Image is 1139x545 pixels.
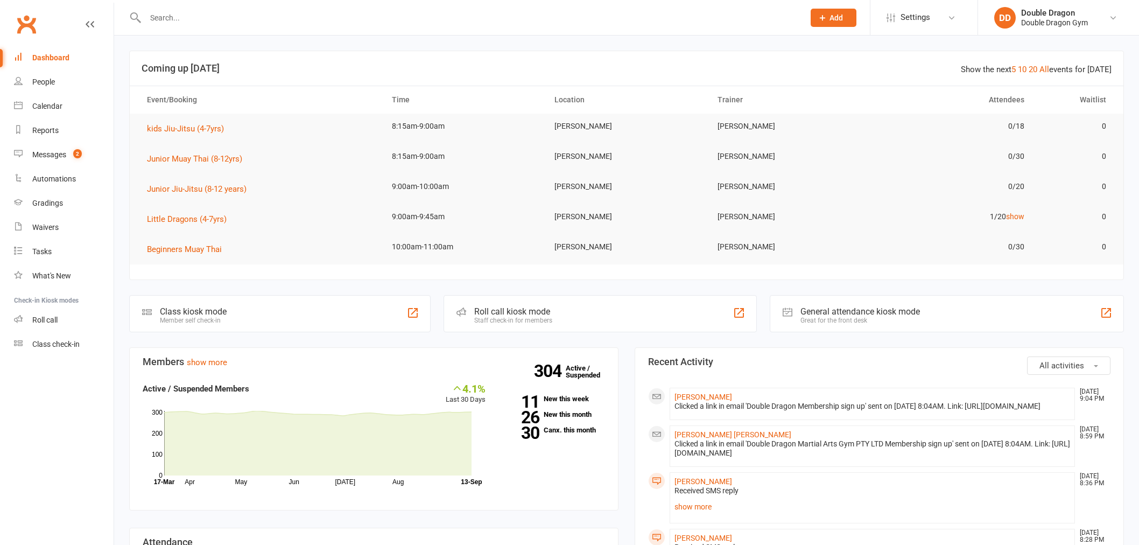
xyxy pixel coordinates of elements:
[1034,174,1115,199] td: 0
[1034,144,1115,169] td: 0
[147,244,222,254] span: Beginners Muay Thai
[994,7,1016,29] div: DD
[187,358,227,367] a: show more
[14,46,114,70] a: Dashboard
[382,234,545,260] td: 10:00am-11:00am
[147,214,227,224] span: Little Dragons (4-7yrs)
[800,306,920,317] div: General attendance kiosk mode
[871,234,1034,260] td: 0/30
[474,317,552,324] div: Staff check-in for members
[871,86,1034,114] th: Attendees
[14,94,114,118] a: Calendar
[142,63,1112,74] h3: Coming up [DATE]
[14,191,114,215] a: Gradings
[14,308,114,332] a: Roll call
[1034,234,1115,260] td: 0
[14,70,114,94] a: People
[708,114,871,139] td: [PERSON_NAME]
[32,150,66,159] div: Messages
[811,9,856,27] button: Add
[566,357,613,387] a: 304Active / Suspended
[32,53,69,62] div: Dashboard
[147,183,254,195] button: Junior Jiu-Jitsu (8-12 years)
[446,382,486,394] div: 4.1%
[1029,65,1037,74] a: 20
[142,10,797,25] input: Search...
[32,199,63,207] div: Gradings
[32,223,59,232] div: Waivers
[1074,388,1110,402] time: [DATE] 9:04 PM
[160,306,227,317] div: Class kiosk mode
[674,477,732,486] a: [PERSON_NAME]
[14,167,114,191] a: Automations
[1006,212,1024,221] a: show
[871,174,1034,199] td: 0/20
[32,174,76,183] div: Automations
[674,393,732,401] a: [PERSON_NAME]
[143,384,249,394] strong: Active / Suspended Members
[708,204,871,229] td: [PERSON_NAME]
[1074,473,1110,487] time: [DATE] 8:36 PM
[14,143,114,167] a: Messages 2
[1039,65,1049,74] a: All
[32,126,59,135] div: Reports
[1074,529,1110,543] time: [DATE] 8:28 PM
[708,144,871,169] td: [PERSON_NAME]
[382,86,545,114] th: Time
[446,382,486,406] div: Last 30 Days
[1021,18,1088,27] div: Double Dragon Gym
[871,144,1034,169] td: 0/30
[545,174,708,199] td: [PERSON_NAME]
[1027,357,1110,375] button: All activities
[648,357,1110,367] h3: Recent Activity
[674,499,1070,514] a: show more
[829,13,843,22] span: Add
[137,86,382,114] th: Event/Booking
[1021,8,1088,18] div: Double Dragon
[1034,114,1115,139] td: 0
[674,486,1070,495] div: Received SMS reply
[800,317,920,324] div: Great for the front desk
[382,204,545,229] td: 9:00am-9:45am
[545,144,708,169] td: [PERSON_NAME]
[708,174,871,199] td: [PERSON_NAME]
[545,204,708,229] td: [PERSON_NAME]
[382,174,545,199] td: 9:00am-10:00am
[147,213,234,226] button: Little Dragons (4-7yrs)
[1011,65,1016,74] a: 5
[901,5,930,30] span: Settings
[13,11,40,38] a: Clubworx
[32,78,55,86] div: People
[545,234,708,260] td: [PERSON_NAME]
[502,409,539,425] strong: 26
[382,114,545,139] td: 8:15am-9:00am
[502,425,539,441] strong: 30
[147,152,250,165] button: Junior Muay Thai (8-12yrs)
[147,184,247,194] span: Junior Jiu-Jitsu (8-12 years)
[502,394,539,410] strong: 11
[14,240,114,264] a: Tasks
[147,122,231,135] button: kids Jiu-Jitsu (4-7yrs)
[143,357,605,367] h3: Members
[73,149,82,158] span: 2
[961,63,1112,76] div: Show the next events for [DATE]
[871,204,1034,229] td: 1/20
[32,271,71,280] div: What's New
[1039,361,1084,371] span: All activities
[674,430,791,439] a: [PERSON_NAME] [PERSON_NAME]
[14,118,114,143] a: Reports
[674,402,1070,411] div: Clicked a link in email 'Double Dragon Membership sign up' sent on [DATE] 8:04AM. Link: [URL][DOM...
[14,264,114,288] a: What's New
[147,243,229,256] button: Beginners Muay Thai
[502,411,605,418] a: 26New this month
[14,332,114,357] a: Class kiosk mode
[502,427,605,434] a: 30Canx. this month
[32,316,58,324] div: Roll call
[708,234,871,260] td: [PERSON_NAME]
[534,363,566,379] strong: 304
[474,306,552,317] div: Roll call kiosk mode
[1074,426,1110,440] time: [DATE] 8:59 PM
[382,144,545,169] td: 8:15am-9:00am
[1034,86,1115,114] th: Waitlist
[32,340,80,348] div: Class check-in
